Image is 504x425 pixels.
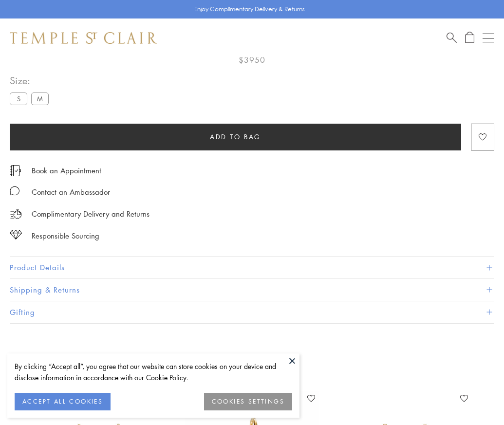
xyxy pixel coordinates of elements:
p: Enjoy Complimentary Delivery & Returns [194,4,305,14]
button: COOKIES SETTINGS [204,393,292,410]
a: Book an Appointment [32,165,101,176]
div: By clicking “Accept all”, you agree that our website can store cookies on your device and disclos... [15,361,292,383]
img: MessageIcon-01_2.svg [10,186,19,196]
img: icon_sourcing.svg [10,230,22,240]
span: $3950 [239,54,265,66]
p: Complimentary Delivery and Returns [32,208,149,220]
img: icon_appointment.svg [10,165,21,176]
label: M [31,92,49,105]
div: Responsible Sourcing [32,230,99,242]
img: icon_delivery.svg [10,208,22,220]
label: S [10,92,27,105]
div: Contact an Ambassador [32,186,110,198]
img: Temple St. Clair [10,32,157,44]
button: Open navigation [483,32,494,44]
span: Add to bag [210,131,261,142]
a: Search [447,32,457,44]
button: Add to bag [10,124,461,150]
a: Open Shopping Bag [465,32,474,44]
span: Size: [10,73,53,89]
button: Shipping & Returns [10,279,494,301]
button: Product Details [10,257,494,278]
button: ACCEPT ALL COOKIES [15,393,111,410]
button: Gifting [10,301,494,323]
